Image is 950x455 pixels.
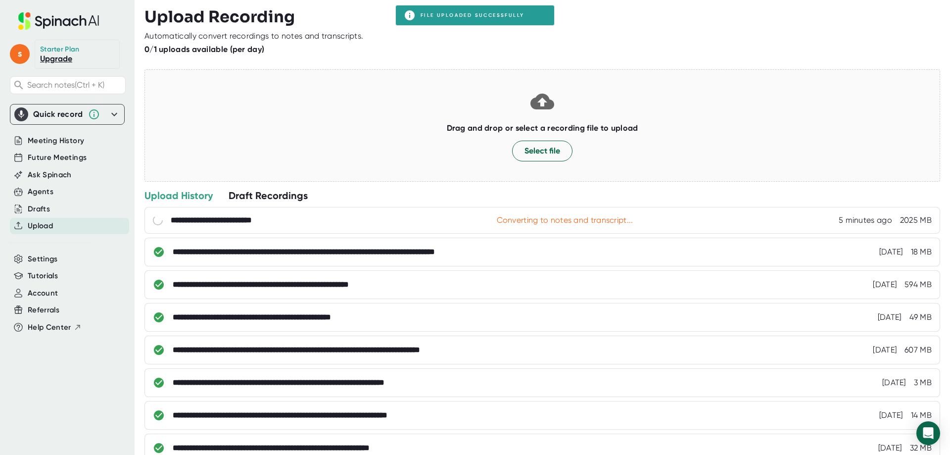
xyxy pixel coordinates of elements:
div: Quick record [33,109,83,119]
button: Ask Spinach [28,169,72,181]
div: 14 MB [911,410,932,420]
button: Tutorials [28,270,58,282]
b: Drag and drop or select a recording file to upload [447,123,638,133]
div: 3/14/2025, 2:44:15 PM [878,443,902,453]
span: s [10,44,30,64]
button: Drafts [28,203,50,215]
b: 0/1 uploads available (per day) [144,45,264,54]
div: 8/1/2025, 10:09:34 AM [873,280,897,290]
div: Upload History [144,189,213,202]
div: Automatically convert recordings to notes and transcripts. [144,31,363,41]
div: 2025 MB [900,215,932,225]
div: 8/11/2025, 9:33:29 AM [879,247,903,257]
span: Help Center [28,322,71,333]
div: Starter Plan [40,45,80,54]
span: Select file [524,145,560,157]
div: 594 MB [904,280,932,290]
button: Agents [28,186,53,198]
div: 8/26/2025, 10:29:28 AM [839,215,892,225]
div: Open Intercom Messenger [916,421,940,445]
div: 32 MB [910,443,932,453]
div: 3 MB [914,378,932,388]
button: Referrals [28,304,59,316]
div: 6/9/2025, 4:03:13 PM [878,312,902,322]
div: Quick record [14,104,120,124]
button: Select file [512,141,572,161]
a: Upgrade [40,54,72,63]
div: 18 MB [911,247,932,257]
div: 607 MB [904,345,932,355]
div: 3/17/2025, 11:10:33 PM [882,378,906,388]
div: Converting to notes and transcript... [497,215,633,225]
button: Meeting History [28,135,84,147]
button: Account [28,288,58,299]
span: Search notes (Ctrl + K) [27,80,104,90]
button: Future Meetings [28,152,87,163]
button: Help Center [28,322,82,333]
button: Upload [28,220,53,232]
div: 3/17/2025, 11:03:08 AM [879,410,903,420]
h3: Upload Recording [144,7,940,26]
button: Settings [28,253,58,265]
div: 49 MB [909,312,932,322]
div: 3/27/2025, 4:32:59 PM [873,345,897,355]
div: Draft Recordings [229,189,308,202]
